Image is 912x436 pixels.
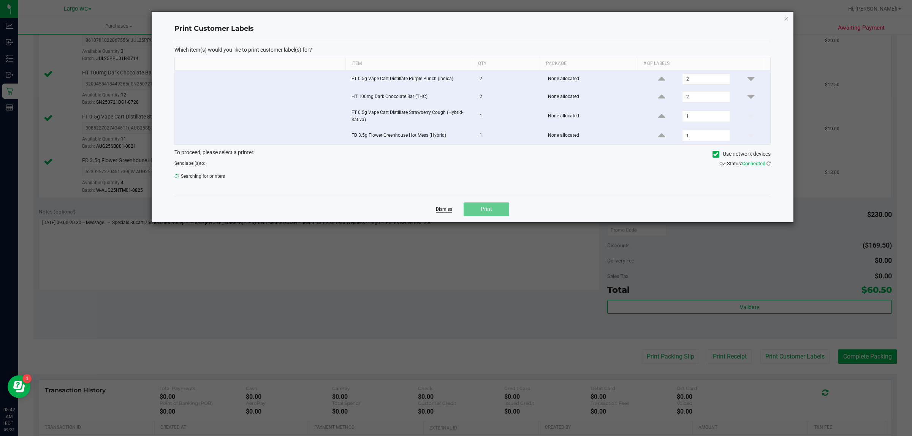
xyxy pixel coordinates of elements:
[475,70,544,88] td: 2
[719,161,771,166] span: QZ Status:
[347,88,475,106] td: HT 100mg Dark Chocolate Bar (THC)
[543,70,642,88] td: None allocated
[475,88,544,106] td: 2
[174,24,771,34] h4: Print Customer Labels
[174,171,467,182] span: Searching for printers
[742,161,765,166] span: Connected
[543,106,642,127] td: None allocated
[174,161,205,166] span: Send to:
[436,206,452,213] a: Dismiss
[543,88,642,106] td: None allocated
[347,70,475,88] td: FT 0.5g Vape Cart Distillate Purple Punch (Indica)
[8,375,30,398] iframe: Resource center
[475,106,544,127] td: 1
[712,150,771,158] label: Use network devices
[345,57,472,70] th: Item
[169,148,776,160] div: To proceed, please select a printer.
[347,127,475,144] td: FD 3.5g Flower Greenhouse Hot Mess (Hybrid)
[464,202,509,216] button: Print
[174,46,771,53] p: Which item(s) would you like to print customer label(s) for?
[347,106,475,127] td: FT 0.5g Vape Cart Distillate Strawberry Cough (Hybrid-Sativa)
[185,161,200,166] span: label(s)
[481,206,492,212] span: Print
[22,374,32,383] iframe: Resource center unread badge
[543,127,642,144] td: None allocated
[637,57,764,70] th: # of labels
[540,57,637,70] th: Package
[472,57,540,70] th: Qty
[475,127,544,144] td: 1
